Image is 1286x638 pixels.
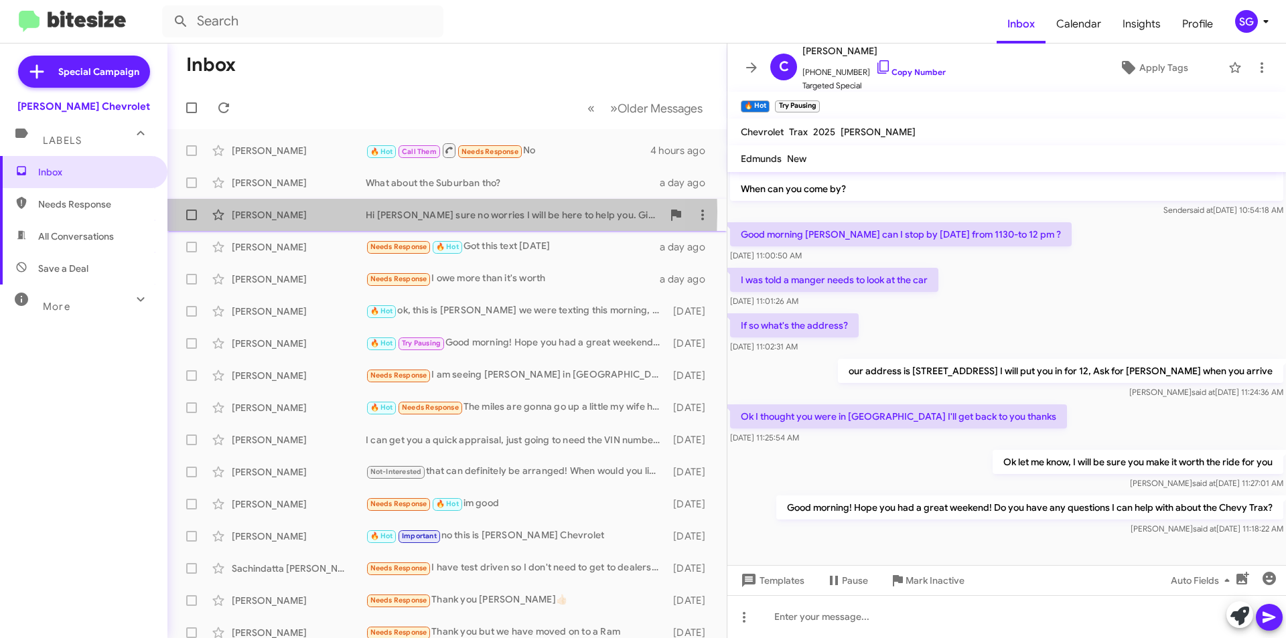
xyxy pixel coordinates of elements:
span: Needs Response [370,499,427,508]
span: Edmunds [741,153,782,165]
div: Got this text [DATE] [366,239,660,254]
div: a day ago [660,240,716,254]
div: [DATE] [666,337,716,350]
span: 🔥 Hot [370,403,393,412]
button: Pause [815,568,879,592]
p: I was told a manger needs to look at the car [730,268,938,292]
div: [PERSON_NAME] [232,305,366,318]
span: Labels [43,135,82,147]
span: said at [1192,478,1216,488]
div: a day ago [660,176,716,189]
span: Needs Response [38,197,152,211]
button: SG [1224,10,1271,33]
button: Auto Fields [1160,568,1246,592]
div: [DATE] [666,497,716,511]
span: 🔥 Hot [370,307,393,315]
h1: Inbox [186,54,236,76]
div: [PERSON_NAME] [232,594,366,607]
button: Mark Inactive [879,568,975,592]
div: [DATE] [666,562,716,575]
span: Apply Tags [1139,56,1188,80]
span: Trax [789,126,808,138]
span: Needs Response [370,274,427,283]
span: Pause [842,568,868,592]
span: Inbox [38,165,152,179]
span: Older Messages [618,101,703,116]
span: New [787,153,806,165]
button: Apply Tags [1084,56,1222,80]
div: 4 hours ago [650,144,716,157]
div: [DATE] [666,530,716,543]
span: Inbox [997,5,1046,44]
div: I am seeing [PERSON_NAME] in [GEOGRAPHIC_DATA] for a test drive. Thanks. [366,368,666,383]
span: « [587,100,595,116]
div: no this is [PERSON_NAME] Chevrolet [366,528,666,544]
button: Previous [579,94,603,122]
span: Auto Fields [1171,568,1235,592]
span: [DATE] 11:00:50 AM [730,250,802,260]
div: The miles are gonna go up a little my wife has tha car out [DATE] [366,400,666,415]
span: [PERSON_NAME] [DATE] 11:18:22 AM [1131,524,1283,534]
span: Needs Response [370,564,427,572]
small: 🔥 Hot [741,100,770,112]
span: Needs Response [370,242,427,251]
p: Good morning! Hope you had a great weekend! Do you have any questions I can help with about the C... [776,495,1283,520]
span: All Conversations [38,230,114,243]
div: [DATE] [666,465,716,479]
div: [PERSON_NAME] [232,272,366,286]
span: 🔥 Hot [436,242,459,251]
span: Needs Response [461,147,518,156]
span: Chevrolet [741,126,784,138]
span: Profile [1171,5,1224,44]
a: Calendar [1046,5,1112,44]
input: Search [162,5,443,37]
span: Mark Inactive [906,568,964,592]
p: Ok let me know, I will be sure you make it worth the ride for you [993,450,1283,474]
div: I owe more than it's worth [366,271,660,287]
span: 🔥 Hot [370,339,393,347]
div: a day ago [660,272,716,286]
span: Call Them [402,147,437,156]
div: Good morning! Hope you had a great weekend! Do you have any questions I can help with about the C... [366,335,666,351]
span: Needs Response [402,403,459,412]
p: Good morning [PERSON_NAME] can I stop by [DATE] from 1130-to 12 pm ? [730,222,1072,246]
small: Try Pausing [775,100,819,112]
span: Try Pausing [402,339,441,347]
div: [DATE] [666,401,716,414]
div: No [366,142,650,159]
span: said at [1193,524,1216,534]
div: that can definitely be arranged! When would you like to stop in and test drive your new truck? we... [366,464,666,479]
span: [DATE] 11:25:54 AM [730,432,799,443]
span: Save a Deal [38,262,88,275]
span: » [610,100,618,116]
button: Next [602,94,711,122]
span: [PERSON_NAME] [DATE] 11:24:36 AM [1129,387,1283,397]
span: Targeted Special [802,79,946,92]
p: Ok I thought you were in [GEOGRAPHIC_DATA] I'll get back to you thanks [730,404,1067,428]
span: said at [1192,387,1215,397]
div: [DATE] [666,369,716,382]
div: ok, this is [PERSON_NAME] we were texting this morning, just shoot me a text on the other number ... [366,303,666,319]
span: Not-Interested [370,467,422,476]
div: [PERSON_NAME] [232,337,366,350]
div: [PERSON_NAME] [232,176,366,189]
span: Important [402,532,437,540]
div: [PERSON_NAME] [232,208,366,222]
span: Needs Response [370,371,427,380]
div: [PERSON_NAME] [232,433,366,447]
span: Templates [738,568,804,592]
span: [PHONE_NUMBER] [802,59,946,79]
button: Templates [727,568,815,592]
span: said at [1190,205,1213,215]
span: [DATE] 11:01:26 AM [730,296,798,306]
span: [PERSON_NAME] [802,43,946,59]
div: im good [366,496,666,511]
div: I have test driven so I don't need to get to dealership again [366,560,666,576]
span: Needs Response [370,596,427,605]
div: [DATE] [666,433,716,447]
div: SG [1235,10,1258,33]
div: [PERSON_NAME] [232,465,366,479]
span: More [43,301,70,313]
span: 🔥 Hot [370,532,393,540]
